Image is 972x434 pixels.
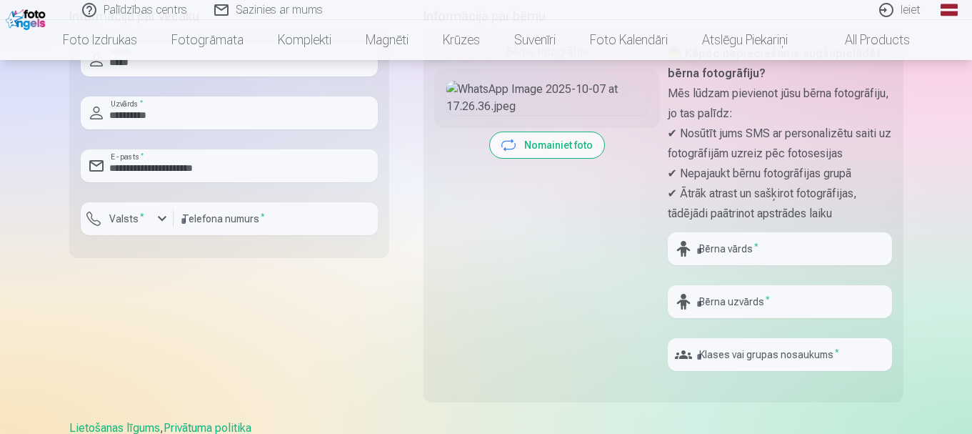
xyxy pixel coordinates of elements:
[497,20,573,60] a: Suvenīri
[81,202,174,235] button: Valsts*
[668,84,892,124] p: Mēs lūdzam pievienot jūsu bērna fotogrāfiju, jo tas palīdz:
[668,124,892,164] p: ✔ Nosūtīt jums SMS ar personalizētu saiti uz fotogrāfijām uzreiz pēc fotosesijas
[261,20,349,60] a: Komplekti
[104,212,150,226] label: Valsts
[154,20,261,60] a: Fotogrāmata
[490,132,604,158] button: Nomainiet foto
[668,164,892,184] p: ✔ Nepajaukt bērnu fotogrāfijas grupā
[6,6,49,30] img: /fa1
[426,20,497,60] a: Krūzes
[685,20,805,60] a: Atslēgu piekariņi
[805,20,927,60] a: All products
[46,20,154,60] a: Foto izdrukas
[446,81,648,115] img: WhatsApp Image 2025-10-07 at 17.26.36.jpeg
[573,20,685,60] a: Foto kalendāri
[349,20,426,60] a: Magnēti
[668,184,892,224] p: ✔ Ātrāk atrast un sašķirot fotogrāfijas, tādējādi paātrinot apstrādes laiku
